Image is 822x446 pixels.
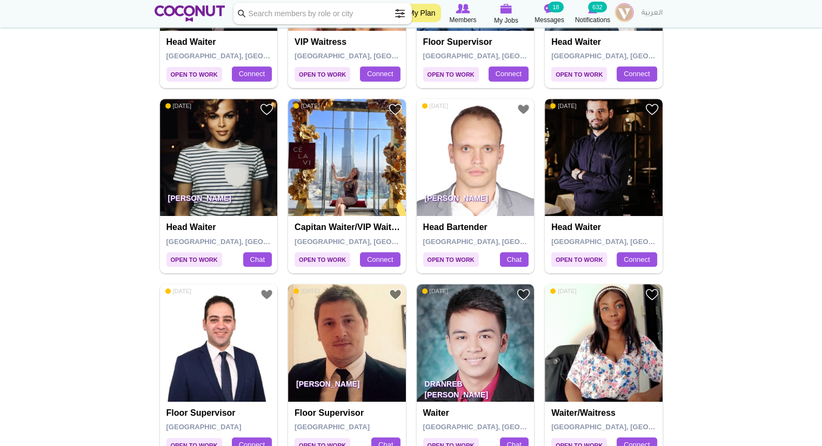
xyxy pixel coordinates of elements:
h4: Floor Supervisor [166,408,274,418]
a: Connect [617,66,657,82]
span: [GEOGRAPHIC_DATA], [GEOGRAPHIC_DATA] [551,52,705,60]
img: My Jobs [500,4,512,13]
h4: Head Bartender [423,222,531,232]
a: Add to Favourites [260,288,273,301]
small: 18 [548,2,563,12]
span: Open to Work [166,67,222,82]
a: Connect [360,252,400,267]
a: Connect [360,66,400,82]
span: [GEOGRAPHIC_DATA], [GEOGRAPHIC_DATA] [423,423,577,431]
span: [GEOGRAPHIC_DATA], [GEOGRAPHIC_DATA] [295,52,449,60]
a: Browse Members Members [442,3,485,25]
span: [GEOGRAPHIC_DATA], [GEOGRAPHIC_DATA] [295,238,449,246]
span: [DATE] [422,102,449,110]
p: [PERSON_NAME] [160,186,278,216]
a: Connect [617,252,657,267]
a: My Plan [403,4,441,22]
img: Notifications [588,4,597,13]
span: Open to Work [423,252,479,267]
a: Notifications Notifications 632 [571,3,614,25]
p: Dranreb [PERSON_NAME] [417,371,534,402]
h4: Floor Supervisor [423,37,531,47]
span: [DATE] [293,102,320,110]
h4: Head Waiter [166,222,274,232]
a: Add to Favourites [645,103,659,116]
span: Open to Work [551,252,607,267]
span: [DATE] [165,102,192,110]
span: [GEOGRAPHIC_DATA], [GEOGRAPHIC_DATA] [423,52,577,60]
a: Add to Favourites [260,103,273,116]
span: [GEOGRAPHIC_DATA] [166,423,242,431]
span: Open to Work [551,67,607,82]
a: Add to Favourites [517,288,530,301]
a: Chat [500,252,529,267]
span: [DATE] [550,287,577,295]
span: [DATE] [293,287,320,295]
h4: VIP waitress [295,37,402,47]
small: 632 [588,2,606,12]
input: Search members by role or city [233,3,412,24]
span: My Jobs [494,15,518,26]
h4: Head Waiter [551,37,659,47]
span: [DATE] [550,102,577,110]
p: [PERSON_NAME] [288,371,406,402]
img: Messages [544,4,555,13]
a: My Jobs My Jobs [485,3,528,26]
a: Add to Favourites [517,103,530,116]
span: [GEOGRAPHIC_DATA], [GEOGRAPHIC_DATA] [551,238,705,246]
h4: Waiter/Waitress [551,408,659,418]
span: [GEOGRAPHIC_DATA], [GEOGRAPHIC_DATA] [166,238,320,246]
span: Open to Work [423,67,479,82]
span: Notifications [575,15,610,25]
h4: Floor Supervisor [295,408,402,418]
img: Browse Members [456,4,470,13]
a: Add to Favourites [389,103,402,116]
span: [GEOGRAPHIC_DATA], [GEOGRAPHIC_DATA] [551,423,705,431]
a: Connect [232,66,272,82]
span: Open to Work [295,67,350,82]
span: Messages [534,15,564,25]
span: [DATE] [422,287,449,295]
a: Add to Favourites [389,288,402,301]
a: Chat [243,252,272,267]
img: Home [155,5,225,22]
a: Messages Messages 18 [528,3,571,25]
span: Open to Work [166,252,222,267]
span: [GEOGRAPHIC_DATA], [GEOGRAPHIC_DATA] [423,238,577,246]
span: [GEOGRAPHIC_DATA] [295,423,370,431]
span: [GEOGRAPHIC_DATA], [GEOGRAPHIC_DATA] [166,52,320,60]
p: [PERSON_NAME] [417,186,534,216]
h4: Head Waiter [166,37,274,47]
span: Open to Work [295,252,350,267]
h4: Capitan Waiter/VIP Waitress [295,222,402,232]
h4: Waiter [423,408,531,418]
a: Add to Favourites [645,288,659,301]
a: Connect [489,66,529,82]
span: [DATE] [165,287,192,295]
a: العربية [636,3,668,24]
h4: Head Waiter [551,222,659,232]
span: Members [449,15,476,25]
